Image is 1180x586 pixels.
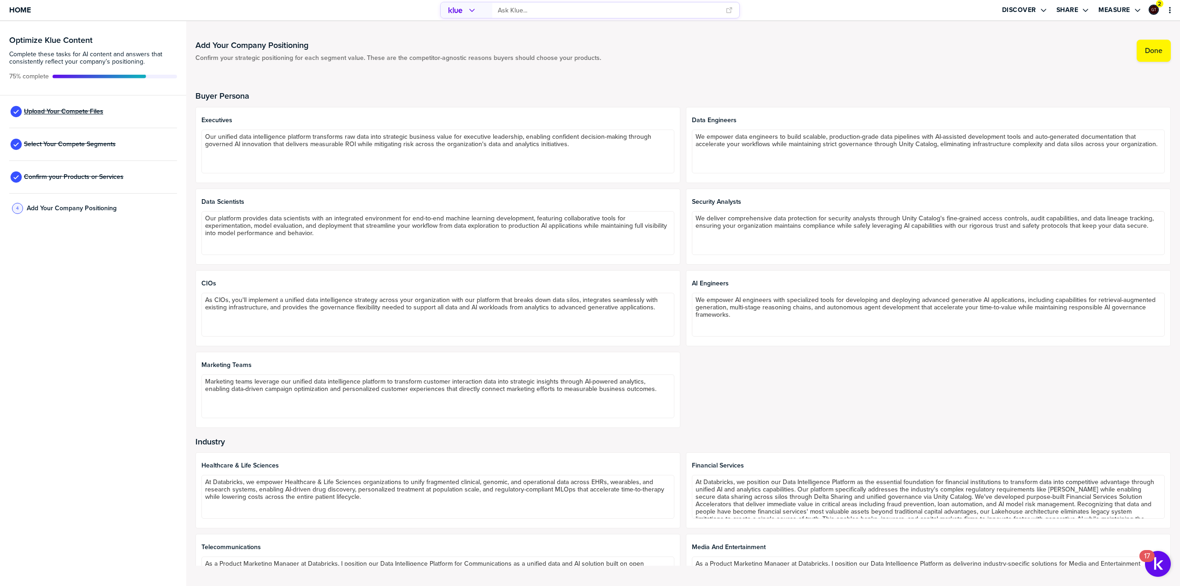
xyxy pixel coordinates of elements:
label: Done [1145,46,1162,55]
textarea: We empower data engineers to build scalable, production-grade data pipelines with AI-assisted dev... [692,130,1165,173]
span: 2 [1158,0,1161,7]
div: Graham Tutti [1149,5,1159,15]
span: Select Your Compete Segments [24,141,116,148]
textarea: At Databricks, we position our Data Intelligence Platform as the essential foundation for financi... [692,475,1165,519]
h2: Buyer Persona [195,91,1171,101]
span: AI Engineers [692,280,1165,287]
label: Share [1056,6,1079,14]
span: Data Engineers [692,117,1165,124]
span: Marketing Teams [201,361,674,369]
img: ee1355cada6433fc92aa15fbfe4afd43-sml.png [1150,6,1158,14]
span: 4 [16,205,19,212]
span: Home [9,6,31,14]
textarea: We deliver comprehensive data protection for security analysts through Unity Catalog's fine-grain... [692,211,1165,255]
textarea: Our unified data intelligence platform transforms raw data into strategic business value for exec... [201,130,674,173]
h2: Industry [195,437,1171,446]
label: Discover [1002,6,1036,14]
textarea: At Databricks, we empower Healthcare & Life Sciences organizations to unify fragmented clinical, ... [201,475,674,519]
span: Complete these tasks for AI content and answers that consistently reflect your company’s position... [9,51,177,65]
textarea: We empower AI engineers with specialized tools for developing and deploying advanced generative A... [692,293,1165,337]
textarea: As CIOs, you'll implement a unified data intelligence strategy across your organization with our ... [201,293,674,337]
span: Add Your Company Positioning [27,205,117,212]
span: Confirm your Products or Services [24,173,124,181]
span: CIOs [201,280,674,287]
span: Executives [201,117,674,124]
span: Financial Services [692,462,1165,469]
textarea: Marketing teams leverage our unified data intelligence platform to transform customer interaction... [201,374,674,418]
h3: Optimize Klue Content [9,36,177,44]
span: Confirm your strategic positioning for each segment value. These are the competitor-agnostic reas... [195,54,601,62]
h1: Add Your Company Positioning [195,40,601,51]
button: Open Resource Center, 17 new notifications [1145,551,1171,577]
span: Upload Your Compete Files [24,108,103,115]
button: Done [1137,40,1171,62]
a: Edit Profile [1148,4,1160,16]
span: Media and Entertainment [692,544,1165,551]
span: Telecommunications [201,544,674,551]
label: Measure [1098,6,1130,14]
span: Security Analysts [692,198,1165,206]
span: Healthcare & Life Sciences [201,462,674,469]
div: 17 [1144,556,1150,568]
span: Active [9,73,49,80]
textarea: Our platform provides data scientists with an integrated environment for end-to-end machine learn... [201,211,674,255]
input: Ask Klue... [498,3,720,18]
span: Data Scientists [201,198,674,206]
